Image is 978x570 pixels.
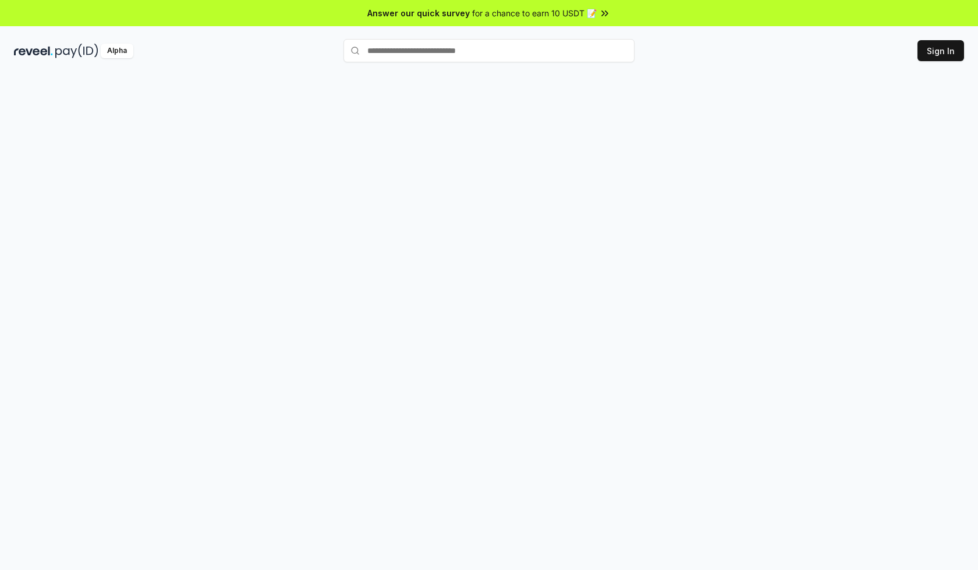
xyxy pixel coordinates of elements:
[55,44,98,58] img: pay_id
[101,44,133,58] div: Alpha
[14,44,53,58] img: reveel_dark
[472,7,597,19] span: for a chance to earn 10 USDT 📝
[917,40,964,61] button: Sign In
[367,7,470,19] span: Answer our quick survey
